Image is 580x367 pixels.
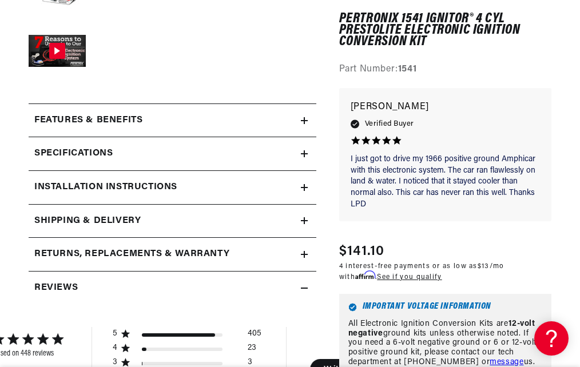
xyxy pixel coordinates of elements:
[339,62,551,77] div: Part Number:
[34,113,142,128] h2: Features & Benefits
[29,137,316,170] summary: Specifications
[351,100,540,116] p: [PERSON_NAME]
[355,271,375,280] span: Affirm
[348,320,535,338] strong: 12-volt negative
[34,180,177,195] h2: Installation instructions
[34,247,229,262] h2: Returns, Replacements & Warranty
[339,13,551,48] h1: PerTronix 1541 Ignitor® 4 cyl Prestolite Electronic Ignition Conversion Kit
[339,262,551,282] p: 4 interest-free payments or as low as /mo with .
[29,238,316,271] summary: Returns, Replacements & Warranty
[29,104,316,137] summary: Features & Benefits
[478,263,490,270] span: $13
[29,171,316,204] summary: Installation instructions
[398,65,416,74] strong: 1541
[112,343,117,353] div: 4
[351,154,540,210] p: I just got to drive my 1966 positive ground Amphicar with this electronic system. The car ran fla...
[112,329,117,339] div: 5
[112,343,261,357] div: 4 star by 23 reviews
[29,205,316,238] summary: Shipping & Delivery
[377,274,442,281] a: See if you qualify - Learn more about Affirm Financing (opens in modal)
[29,272,316,305] summary: Reviews
[34,281,78,296] h2: Reviews
[112,329,261,343] div: 5 star by 405 reviews
[248,343,256,357] div: 23
[490,358,523,366] a: message
[34,214,141,229] h2: Shipping & Delivery
[34,146,113,161] h2: Specifications
[248,329,261,343] div: 405
[348,303,542,312] h6: Important Voltage Information
[339,241,385,262] span: $141.10
[365,118,414,130] span: Verified Buyer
